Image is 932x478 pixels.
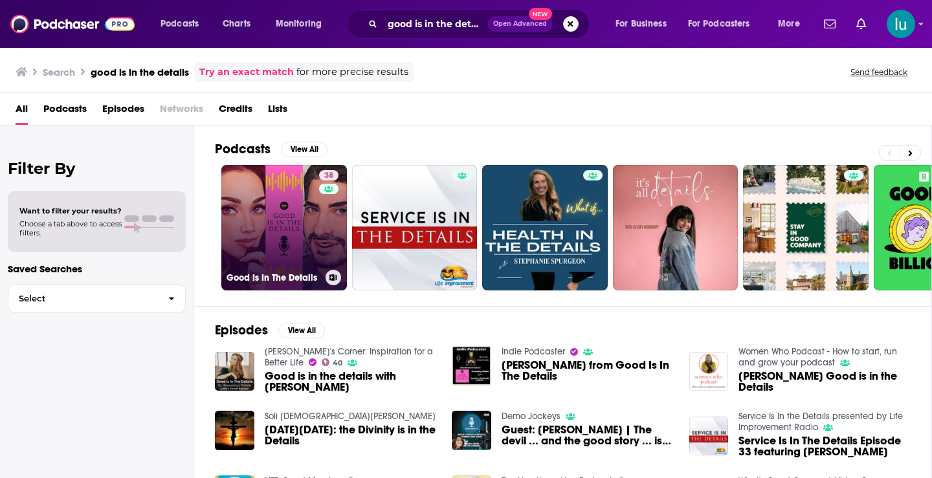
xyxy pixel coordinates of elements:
[738,346,897,368] a: Women Who Podcast - How to start, run and grow your podcast
[43,66,75,78] h3: Search
[215,411,254,450] img: Good Friday: the Divinity is in the Details
[278,323,325,338] button: View All
[265,424,437,446] a: Good Friday: the Divinity is in the Details
[265,411,436,422] a: Soli Deo Gloria Christian Fellowship
[738,435,911,457] a: Service Is In The Details Episode 33 featuring Kathy Goodhart
[452,346,491,386] img: Gwendolyn Dolske from Good Is In The Details
[223,15,250,33] span: Charts
[502,424,674,446] span: Guest: [PERSON_NAME] | The devil ... and the good story ... is in the details | Stories that Stick
[8,284,186,313] button: Select
[19,219,122,237] span: Choose a tab above to access filters.
[161,15,199,33] span: Podcasts
[227,272,320,283] h3: Good Is In The Details
[819,13,841,35] a: Show notifications dropdown
[502,360,674,382] a: Gwendolyn Dolske from Good Is In The Details
[689,352,729,391] img: Gwendolyn Dolske's Good is in the Details
[847,67,911,78] button: Send feedback
[738,371,911,393] a: Gwendolyn Dolske's Good is in the Details
[8,159,186,178] h2: Filter By
[16,98,28,125] a: All
[296,65,408,80] span: for more precise results
[688,15,750,33] span: For Podcasters
[680,14,769,34] button: open menu
[322,358,343,366] a: 40
[324,169,333,182] span: 38
[887,10,915,38] span: Logged in as lusodano
[19,206,122,215] span: Want to filter your results?
[502,346,565,357] a: Indie Podcaster
[160,98,203,125] span: Networks
[452,411,491,450] img: Guest: Mattie Stremic | The devil ... and the good story ... is in the details | Stories that Stick
[738,411,903,433] a: Service Is In the Details presented by Life Improvement Radio
[738,435,911,457] span: Service Is In The Details Episode 33 featuring [PERSON_NAME]
[487,16,553,32] button: Open AdvancedNew
[319,170,338,180] a: 38
[276,15,322,33] span: Monitoring
[383,14,487,34] input: Search podcasts, credits, & more...
[887,10,915,38] button: Show profile menu
[91,66,189,78] h3: good is in the details
[267,14,338,34] button: open menu
[268,98,287,125] a: Lists
[616,15,667,33] span: For Business
[265,346,433,368] a: Linda's Corner: Inspiration for a Better Life
[265,371,437,393] span: Good is in the details with [PERSON_NAME]
[151,14,216,34] button: open menu
[215,322,268,338] h2: Episodes
[102,98,144,125] a: Episodes
[689,417,729,456] img: Service Is In The Details Episode 33 featuring Kathy Goodhart
[8,294,158,303] span: Select
[214,14,258,34] a: Charts
[738,371,911,393] span: [PERSON_NAME] Good is in the Details
[199,65,294,80] a: Try an exact match
[215,352,254,391] img: Good is in the details with Dr. Gwendolyn Dolske
[493,21,547,27] span: Open Advanced
[359,9,602,39] div: Search podcasts, credits, & more...
[265,424,437,446] span: [DATE][DATE]: the Divinity is in the Details
[529,8,552,20] span: New
[502,360,674,382] span: [PERSON_NAME] from Good Is In The Details
[221,165,347,290] a: 38Good Is In The Details
[778,15,800,33] span: More
[281,142,327,157] button: View All
[43,98,87,125] a: Podcasts
[606,14,683,34] button: open menu
[887,10,915,38] img: User Profile
[10,12,135,36] img: Podchaser - Follow, Share and Rate Podcasts
[502,411,560,422] a: Demo Jockeys
[215,141,327,157] a: PodcastsView All
[333,360,342,366] span: 40
[769,14,816,34] button: open menu
[215,322,325,338] a: EpisodesView All
[502,424,674,446] a: Guest: Mattie Stremic | The devil ... and the good story ... is in the details | Stories that Stick
[215,141,271,157] h2: Podcasts
[8,263,186,275] p: Saved Searches
[851,13,871,35] a: Show notifications dropdown
[265,371,437,393] a: Good is in the details with Dr. Gwendolyn Dolske
[219,98,252,125] a: Credits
